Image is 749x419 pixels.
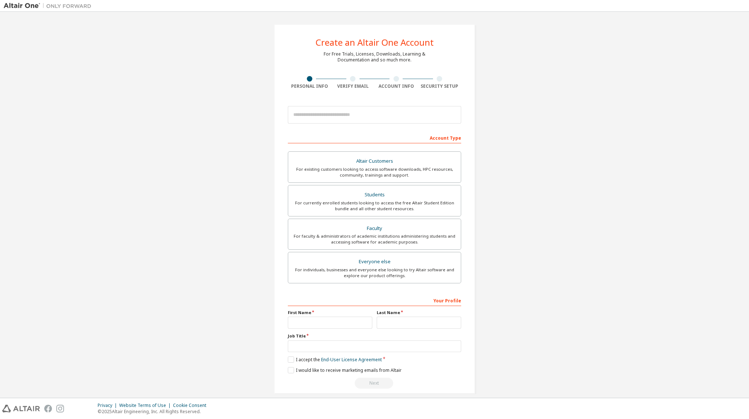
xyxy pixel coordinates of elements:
[293,223,456,234] div: Faculty
[44,405,52,412] img: facebook.svg
[56,405,64,412] img: instagram.svg
[293,233,456,245] div: For faculty & administrators of academic institutions administering students and accessing softwa...
[288,356,382,363] label: I accept the
[288,132,461,143] div: Account Type
[293,166,456,178] div: For existing customers looking to access software downloads, HPC resources, community, trainings ...
[293,200,456,212] div: For currently enrolled students looking to access the free Altair Student Edition bundle and all ...
[293,267,456,279] div: For individuals, businesses and everyone else looking to try Altair software and explore our prod...
[324,51,425,63] div: For Free Trials, Licenses, Downloads, Learning & Documentation and so much more.
[418,83,462,89] div: Security Setup
[288,83,331,89] div: Personal Info
[293,257,456,267] div: Everyone else
[288,294,461,306] div: Your Profile
[98,403,119,408] div: Privacy
[288,367,402,373] label: I would like to receive marketing emails from Altair
[316,38,434,47] div: Create an Altair One Account
[293,156,456,166] div: Altair Customers
[173,403,211,408] div: Cookie Consent
[377,310,461,316] label: Last Name
[331,83,375,89] div: Verify Email
[293,190,456,200] div: Students
[288,310,372,316] label: First Name
[98,408,211,415] p: © 2025 Altair Engineering, Inc. All Rights Reserved.
[288,333,461,339] label: Job Title
[2,405,40,412] img: altair_logo.svg
[4,2,95,10] img: Altair One
[288,378,461,389] div: Read and acccept EULA to continue
[119,403,173,408] div: Website Terms of Use
[321,356,382,363] a: End-User License Agreement
[374,83,418,89] div: Account Info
